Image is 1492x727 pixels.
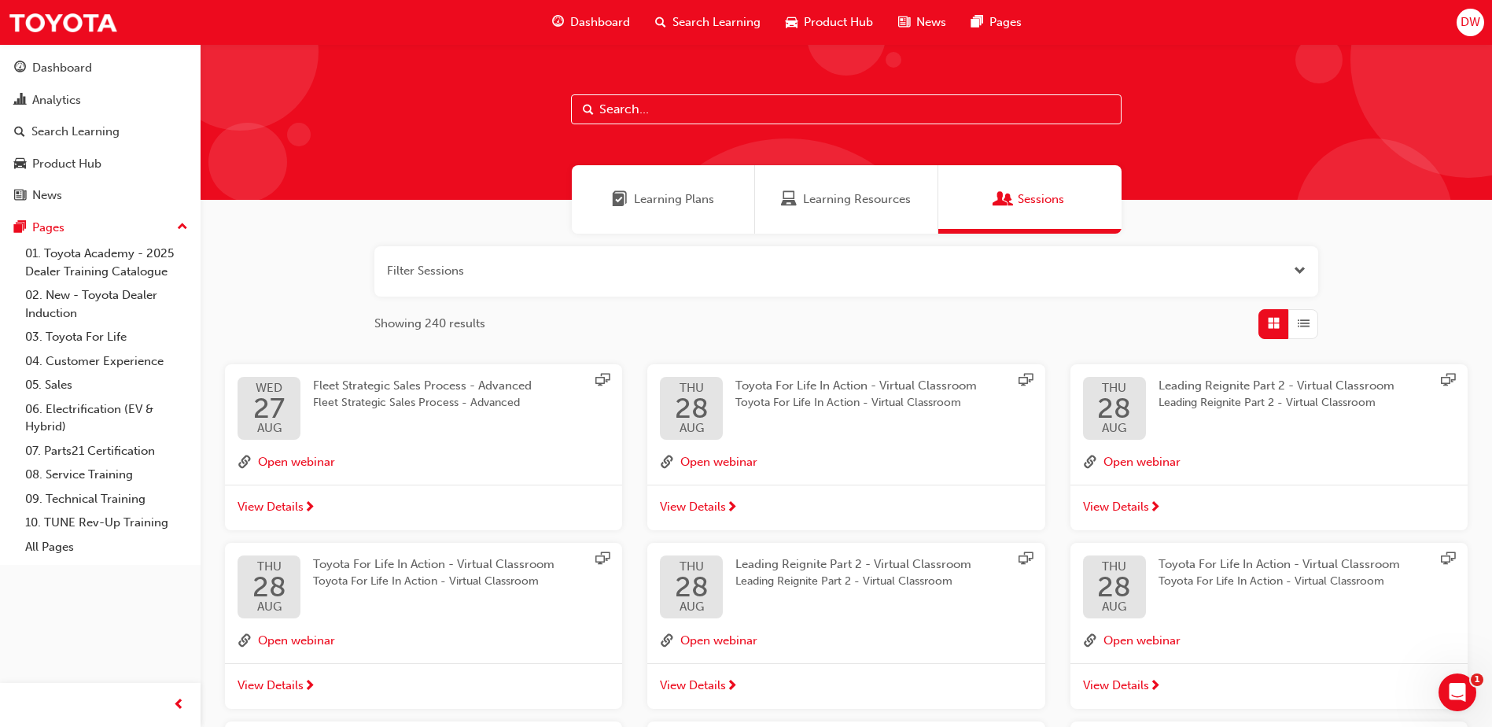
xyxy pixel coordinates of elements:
button: THU28AUGToyota For Life In Action - Virtual ClassroomToyota For Life In Action - Virtual Classroo... [1070,543,1468,709]
span: 28 [252,573,286,601]
span: news-icon [898,13,910,32]
span: link-icon [238,631,252,651]
span: AUG [1097,423,1131,434]
span: next-icon [726,680,738,694]
span: THU [675,561,709,573]
a: 05. Sales [19,373,194,397]
span: News [916,13,946,31]
a: WED27AUGFleet Strategic Sales Process - AdvancedFleet Strategic Sales Process - Advanced [238,377,610,440]
span: Leading Reignite Part 2 - Virtual Classroom [1159,394,1394,412]
span: Toyota For Life In Action - Virtual Classroom [735,394,977,412]
span: View Details [660,498,726,516]
span: Product Hub [804,13,873,31]
span: View Details [1083,677,1149,695]
span: View Details [238,677,304,695]
span: sessionType_ONLINE_URL-icon [1441,373,1455,390]
span: sessionType_ONLINE_URL-icon [595,552,610,569]
button: WED27AUGFleet Strategic Sales Process - AdvancedFleet Strategic Sales Process - Advancedlink-icon... [225,364,622,530]
a: All Pages [19,535,194,559]
span: Dashboard [570,13,630,31]
span: Search Learning [672,13,761,31]
span: next-icon [726,501,738,515]
a: 07. Parts21 Certification [19,439,194,463]
span: THU [1097,382,1131,394]
a: View Details [647,663,1044,709]
span: search-icon [655,13,666,32]
input: Search... [571,94,1122,124]
span: AUG [252,601,286,613]
span: Learning Plans [634,190,714,209]
span: THU [1097,561,1131,573]
div: Analytics [32,91,81,109]
button: DashboardAnalyticsSearch LearningProduct HubNews [6,50,194,213]
a: Analytics [6,86,194,115]
span: pages-icon [14,221,26,235]
span: link-icon [660,452,674,473]
span: link-icon [660,631,674,651]
button: Open webinar [680,452,757,473]
a: Learning PlansLearning Plans [572,165,755,234]
span: 27 [253,394,285,423]
span: View Details [660,677,726,695]
a: SessionsSessions [938,165,1122,234]
a: 03. Toyota For Life [19,325,194,349]
a: 02. New - Toyota Dealer Induction [19,283,194,325]
button: Open webinar [680,631,757,651]
span: Sessions [996,190,1011,209]
span: sessionType_ONLINE_URL-icon [595,373,610,390]
span: Showing 240 results [374,315,485,333]
span: Toyota For Life In Action - Virtual Classroom [1159,573,1400,591]
span: WED [253,382,285,394]
button: Open webinar [258,452,335,473]
span: Grid [1268,315,1280,333]
span: Toyota For Life In Action - Virtual Classroom [1159,557,1400,571]
span: Sessions [1018,190,1064,209]
button: Pages [6,213,194,242]
a: View Details [1070,485,1468,530]
span: Leading Reignite Part 2 - Virtual Classroom [735,573,971,591]
span: DW [1461,13,1480,31]
a: 08. Service Training [19,463,194,487]
a: View Details [225,663,622,709]
span: sessionType_ONLINE_URL-icon [1019,552,1033,569]
span: 1 [1471,673,1483,686]
button: THU28AUGLeading Reignite Part 2 - Virtual ClassroomLeading Reignite Part 2 - Virtual Classroomlin... [1070,364,1468,530]
span: up-icon [177,217,188,238]
a: Search Learning [6,117,194,146]
span: THU [675,382,709,394]
span: guage-icon [552,13,564,32]
a: 01. Toyota Academy - 2025 Dealer Training Catalogue [19,242,194,283]
a: News [6,181,194,210]
span: Fleet Strategic Sales Process - Advanced [313,394,532,412]
iframe: Intercom live chat [1439,673,1476,711]
span: Fleet Strategic Sales Process - Advanced [313,378,532,393]
a: Product Hub [6,149,194,179]
button: THU28AUGLeading Reignite Part 2 - Virtual ClassroomLeading Reignite Part 2 - Virtual Classroomlin... [647,543,1044,709]
div: Pages [32,219,64,237]
a: THU28AUGLeading Reignite Part 2 - Virtual ClassroomLeading Reignite Part 2 - Virtual Classroom [1083,377,1455,440]
span: THU [252,561,286,573]
span: car-icon [786,13,798,32]
span: 28 [1097,394,1131,423]
span: Toyota For Life In Action - Virtual Classroom [735,378,977,393]
a: 04. Customer Experience [19,349,194,374]
span: AUG [675,423,709,434]
span: sessionType_ONLINE_URL-icon [1441,552,1455,569]
span: Search [583,101,594,119]
span: sessionType_ONLINE_URL-icon [1019,373,1033,390]
a: THU28AUGToyota For Life In Action - Virtual ClassroomToyota For Life In Action - Virtual Classroom [238,555,610,618]
img: Trak [8,5,118,40]
span: 28 [675,394,709,423]
span: guage-icon [14,61,26,76]
a: THU28AUGToyota For Life In Action - Virtual ClassroomToyota For Life In Action - Virtual Classroom [1083,555,1455,618]
span: Learning Resources [781,190,797,209]
span: Learning Plans [612,190,628,209]
span: AUG [253,423,285,434]
button: Open webinar [258,631,335,651]
span: Learning Resources [803,190,911,209]
a: View Details [647,485,1044,530]
span: 28 [1097,573,1131,601]
span: next-icon [304,501,315,515]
